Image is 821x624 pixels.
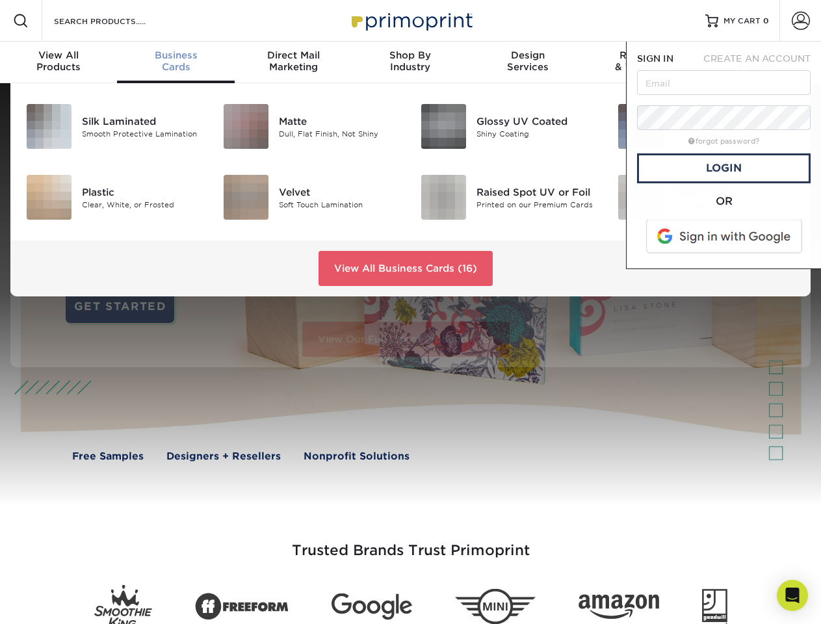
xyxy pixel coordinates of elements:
[27,104,72,149] img: Silk Laminated Business Cards
[723,16,761,27] span: MY CART
[235,42,352,83] a: Direct MailMarketing
[469,49,586,73] div: Services
[82,128,203,139] div: Smooth Protective Lamination
[637,194,811,209] div: OR
[224,104,268,149] img: Matte Business Cards
[82,114,203,128] div: Silk Laminated
[763,16,769,25] span: 0
[235,49,352,61] span: Direct Mail
[27,175,72,220] img: Plastic Business Cards
[618,175,663,220] img: Inline Foil Business Cards
[469,42,586,83] a: DesignServices
[579,595,659,619] img: Amazon
[618,170,795,225] a: Inline Foil Business Cards Inline Foil Unlimited Foil Colors
[637,53,673,64] span: SIGN IN
[26,170,203,225] a: Plastic Business Cards Plastic Clear, White, or Frosted
[82,199,203,210] div: Clear, White, or Frosted
[117,49,234,73] div: Cards
[279,185,400,199] div: Velvet
[279,128,400,139] div: Dull, Flat Finish, Not Shiny
[703,53,811,64] span: CREATE AN ACCOUNT
[618,99,795,154] a: Painted Edge Business Cards Painted Edge Our Thickest (32PT) Stock
[3,584,111,619] iframe: Google Customer Reviews
[346,6,476,34] img: Primoprint
[352,49,469,61] span: Shop By
[31,511,791,575] h3: Trusted Brands Trust Primoprint
[476,114,598,128] div: Glossy UV Coated
[688,137,759,146] a: forgot password?
[469,49,586,61] span: Design
[332,593,412,620] img: Google
[223,99,400,154] a: Matte Business Cards Matte Dull, Flat Finish, Not Shiny
[117,42,234,83] a: BusinessCards
[637,70,811,95] input: Email
[352,49,469,73] div: Industry
[586,49,703,61] span: Resources
[586,49,703,73] div: & Templates
[702,589,727,624] img: Goodwill
[117,49,234,61] span: Business
[476,199,598,210] div: Printed on our Premium Cards
[279,199,400,210] div: Soft Touch Lamination
[476,128,598,139] div: Shiny Coating
[82,185,203,199] div: Plastic
[26,99,203,154] a: Silk Laminated Business Cards Silk Laminated Smooth Protective Lamination
[586,42,703,83] a: Resources& Templates
[224,175,268,220] img: Velvet Business Cards
[53,13,179,29] input: SEARCH PRODUCTS.....
[637,153,811,183] a: Login
[476,185,598,199] div: Raised Spot UV or Foil
[421,104,466,149] img: Glossy UV Coated Business Cards
[279,114,400,128] div: Matte
[352,42,469,83] a: Shop ByIndustry
[223,170,400,225] a: Velvet Business Cards Velvet Soft Touch Lamination
[421,99,598,154] a: Glossy UV Coated Business Cards Glossy UV Coated Shiny Coating
[421,175,466,220] img: Raised Spot UV or Foil Business Cards
[618,104,663,149] img: Painted Edge Business Cards
[302,322,510,357] a: View Our Full List of Products (28)
[421,170,598,225] a: Raised Spot UV or Foil Business Cards Raised Spot UV or Foil Printed on our Premium Cards
[235,49,352,73] div: Marketing
[319,251,493,286] a: View All Business Cards (16)
[777,580,808,611] div: Open Intercom Messenger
